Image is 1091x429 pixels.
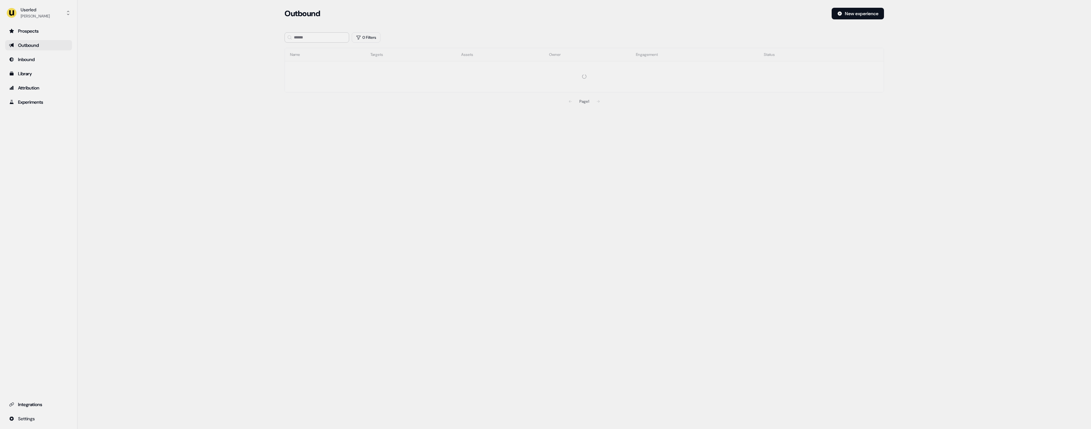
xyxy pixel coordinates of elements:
div: Attribution [9,85,68,91]
div: Experiments [9,99,68,105]
div: Userled [21,6,50,13]
div: Library [9,70,68,77]
a: Go to outbound experience [5,40,72,50]
a: Go to Inbound [5,54,72,65]
button: New experience [832,8,884,19]
div: Inbound [9,56,68,63]
div: Integrations [9,401,68,408]
a: Go to experiments [5,97,72,107]
div: Settings [9,415,68,422]
h3: Outbound [285,9,320,18]
a: Go to templates [5,68,72,79]
button: 0 Filters [352,32,380,43]
a: Go to integrations [5,413,72,424]
a: Go to integrations [5,399,72,410]
button: Userled[PERSON_NAME] [5,5,72,21]
div: [PERSON_NAME] [21,13,50,19]
div: Prospects [9,28,68,34]
div: Outbound [9,42,68,48]
a: Go to prospects [5,26,72,36]
a: Go to attribution [5,83,72,93]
